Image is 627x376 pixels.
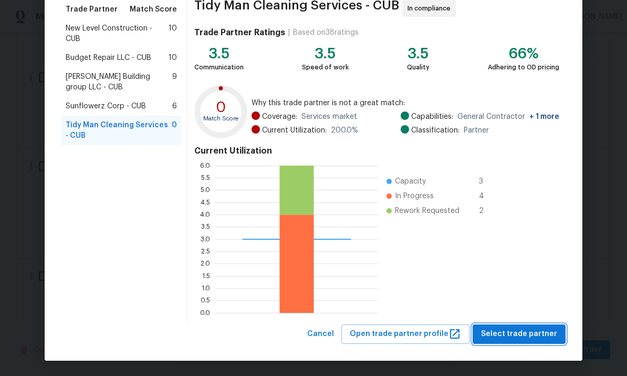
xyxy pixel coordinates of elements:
text: 3.0 [201,236,210,242]
span: 10 [169,23,177,44]
text: 4.0 [200,211,210,218]
h4: Trade Partner Ratings [194,27,285,38]
span: Services market [301,111,357,122]
text: 5.0 [201,187,210,193]
h4: Current Utilization [194,146,559,156]
text: 4.5 [201,199,210,206]
span: Classification: [411,125,459,136]
span: In Progress [395,191,434,201]
div: Speed of work [302,62,349,73]
div: | [285,27,293,38]
text: 1.0 [202,285,210,291]
text: 0.0 [200,310,210,316]
text: Match Score [203,116,238,121]
text: 2.0 [201,260,210,267]
span: + 1 more [529,113,559,120]
div: Quality [407,62,430,73]
span: Coverage: [262,111,297,122]
span: Partner [464,125,489,136]
span: 200.0 % [331,125,358,136]
span: 4 [479,191,496,201]
span: Sunflowerz Corp - CUB [66,101,146,111]
span: In compliance [407,3,455,14]
text: 6.0 [200,162,210,169]
div: 66% [488,48,559,59]
span: Rework Requested [395,206,459,216]
button: Select trade partner [473,324,566,344]
span: 3 [479,176,496,187]
span: Current Utilization: [262,125,327,136]
div: 3.5 [302,48,349,59]
div: 3.5 [407,48,430,59]
text: 5.5 [201,175,210,181]
span: Capacity [395,176,426,187]
span: 10 [169,53,177,63]
button: Cancel [303,324,338,344]
text: 2.5 [201,248,210,255]
span: 6 [172,101,177,111]
span: Select trade partner [481,328,557,341]
span: Why this trade partner is not a great match: [252,98,559,108]
span: 0 [172,120,177,141]
span: General Contractor [457,111,559,122]
span: 2 [479,206,496,216]
div: Communication [194,62,244,73]
span: 9 [172,72,177,93]
text: 3.5 [201,223,210,230]
span: Trade Partner [66,4,118,15]
span: Open trade partner profile [350,328,461,341]
span: Match Score [130,4,177,15]
text: 0.5 [201,297,210,303]
div: 3.5 [194,48,244,59]
button: Open trade partner profile [341,324,469,344]
span: [PERSON_NAME] Building group LLC - CUB [66,72,172,93]
span: Budget Repair LLC - CUB [66,53,151,63]
span: Capabilities: [411,111,453,122]
text: 0 [216,100,226,115]
span: Cancel [307,328,334,341]
div: Adhering to OD pricing [488,62,559,73]
span: New Level Construction - CUB [66,23,169,44]
span: Tidy Man Cleaning Services - CUB [66,120,172,141]
text: 1.5 [202,273,210,279]
div: Based on 38 ratings [293,27,359,38]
